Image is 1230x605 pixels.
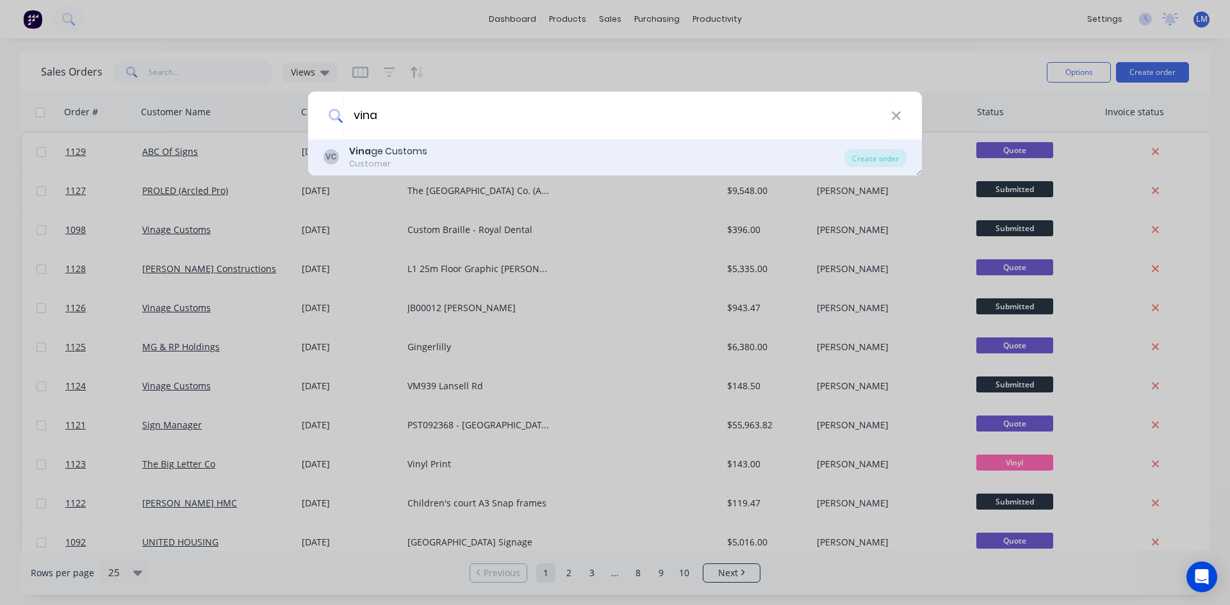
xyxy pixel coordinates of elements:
div: Open Intercom Messenger [1186,561,1217,592]
input: Enter a customer name to create a new order... [343,92,891,140]
div: ge Customs [349,145,427,158]
div: Customer [349,158,427,170]
b: Vina [349,145,371,157]
div: VC [324,149,339,165]
div: Create order [844,149,906,167]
